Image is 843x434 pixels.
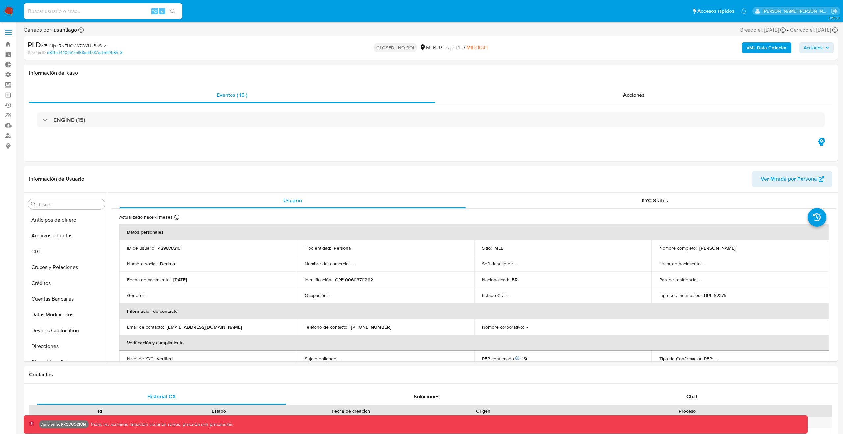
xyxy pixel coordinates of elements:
div: Origen [428,408,538,414]
p: Teléfono de contacto : [305,324,348,330]
p: PEP confirmado : [482,356,521,362]
p: Persona [334,245,351,251]
p: Nombre corporativo : [482,324,524,330]
th: Datos personales [119,224,829,240]
span: Historial CX [147,393,176,400]
p: MLB [494,245,503,251]
p: Dedalo [160,261,175,267]
p: - [340,356,341,362]
p: - [330,292,332,298]
p: Género : [127,292,144,298]
p: Sitio : [482,245,492,251]
a: Notificaciones [741,8,747,14]
div: Id [45,408,155,414]
button: Acciones [799,42,834,53]
span: - [787,26,789,34]
button: search-icon [166,7,179,16]
button: Cuentas Bancarias [25,291,108,307]
p: CLOSED - NO ROI [374,43,417,52]
div: MLB [420,44,436,51]
h3: ENGINE (15) [53,116,85,123]
button: Dispositivos Point [25,354,108,370]
p: - [352,261,354,267]
span: MIDHIGH [466,44,488,51]
b: Person ID [28,50,46,56]
span: Acciones [804,42,823,53]
p: Nombre del comercio : [305,261,350,267]
p: - [516,261,517,267]
p: - [716,356,717,362]
button: Direcciones [25,339,108,354]
b: PLD [28,40,41,50]
span: Eventos ( 15 ) [217,91,247,99]
span: Cerrado por [24,26,77,34]
p: [DATE] [173,277,187,283]
div: Fecha de creación [283,408,419,414]
p: Estado Civil : [482,292,506,298]
p: Nombre social : [127,261,157,267]
a: Salir [831,8,838,14]
p: - [146,292,148,298]
span: Ver Mirada por Persona [761,171,817,187]
p: Sujeto obligado : [305,356,337,362]
button: Anticipos de dinero [25,212,108,228]
p: [PERSON_NAME] [699,245,736,251]
span: s [161,8,163,14]
p: Fecha de nacimiento : [127,277,171,283]
p: País de residencia : [659,277,697,283]
button: Ver Mirada por Persona [752,171,832,187]
p: CPF 00603702112 [335,277,373,283]
span: Soluciones [414,393,440,400]
p: [PHONE_NUMBER] [351,324,391,330]
p: Identificación : [305,277,332,283]
h1: Información de Usuario [29,176,84,182]
p: - [527,324,528,330]
p: [EMAIL_ADDRESS][DOMAIN_NAME] [167,324,242,330]
span: Riesgo PLD: [439,44,488,51]
span: ⌥ [152,8,157,14]
p: Ingresos mensuales : [659,292,701,298]
p: BRL $2375 [704,292,726,298]
p: Actualizado hace 4 meses [119,214,173,220]
p: Ocupación : [305,292,328,298]
p: esteban.salas@mercadolibre.com.co [763,8,829,14]
button: Datos Modificados [25,307,108,323]
p: Todas las acciones impactan usuarios reales, proceda con precaución. [89,421,233,428]
th: Información de contacto [119,303,829,319]
a: d8f9c04400b17c168ad9787ad4df9b85 [47,50,122,56]
button: Cruces y Relaciones [25,259,108,275]
p: Tipo de Confirmación PEP : [659,356,713,362]
th: Verificación y cumplimiento [119,335,829,351]
p: Sí [523,356,527,362]
p: ID de usuario : [127,245,155,251]
p: 429878216 [158,245,180,251]
p: - [509,292,510,298]
p: - [700,277,701,283]
button: CBT [25,244,108,259]
div: Cerrado el: [DATE] [790,26,838,34]
p: BR [512,277,518,283]
button: Archivos adjuntos [25,228,108,244]
p: Lugar de nacimiento : [659,261,702,267]
input: Buscar usuario o caso... [24,7,182,15]
h1: Contactos [29,371,832,378]
p: Tipo entidad : [305,245,331,251]
button: Devices Geolocation [25,323,108,339]
button: Créditos [25,275,108,291]
input: Buscar [37,202,102,207]
p: Email de contacto : [127,324,164,330]
span: # fEJNjxzRN7NGsW7OYUkBnSLv [41,42,106,49]
p: Nombre completo : [659,245,697,251]
div: Proceso [547,408,828,414]
span: Acciones [623,91,645,99]
h1: Información del caso [29,70,832,76]
p: verified [157,356,173,362]
span: Accesos rápidos [697,8,734,14]
p: Nivel de KYC : [127,356,154,362]
span: Chat [686,393,697,400]
span: Usuario [283,197,302,204]
p: Ambiente: PRODUCCIÓN [41,423,86,426]
button: AML Data Collector [742,42,791,53]
button: Buscar [31,202,36,207]
b: AML Data Collector [747,42,787,53]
